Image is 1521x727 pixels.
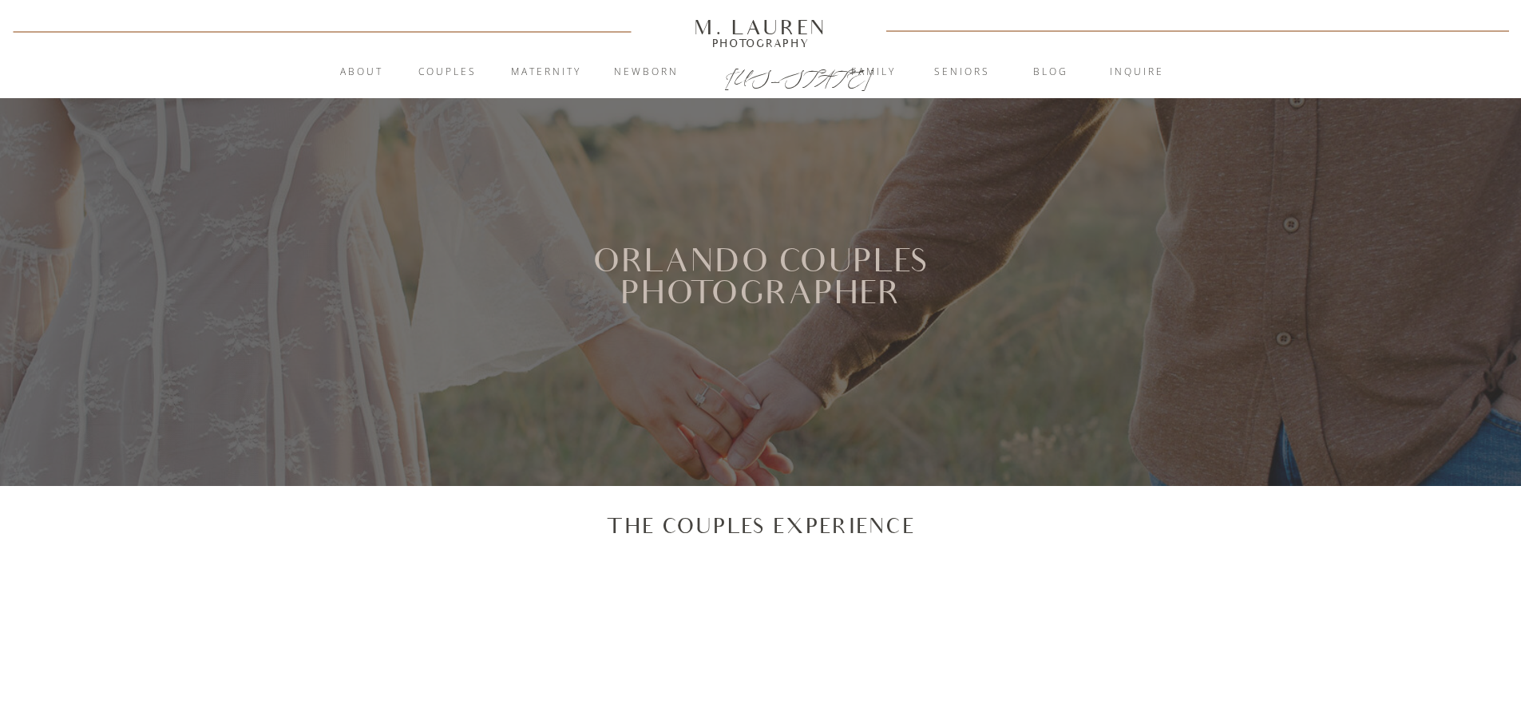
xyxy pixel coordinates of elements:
a: Photography [687,39,834,47]
a: Couples [405,65,491,81]
a: Newborn [604,65,690,81]
a: Family [830,65,917,81]
a: Maternity [503,65,589,81]
h1: Orlando Couples Photographer [567,246,955,350]
p: The Couples Experience [606,512,916,539]
a: inquire [1094,65,1180,81]
a: blog [1008,65,1094,81]
a: M. Lauren [647,18,875,36]
a: About [331,65,393,81]
a: Seniors [919,65,1005,81]
a: [US_STATE] [725,65,798,85]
